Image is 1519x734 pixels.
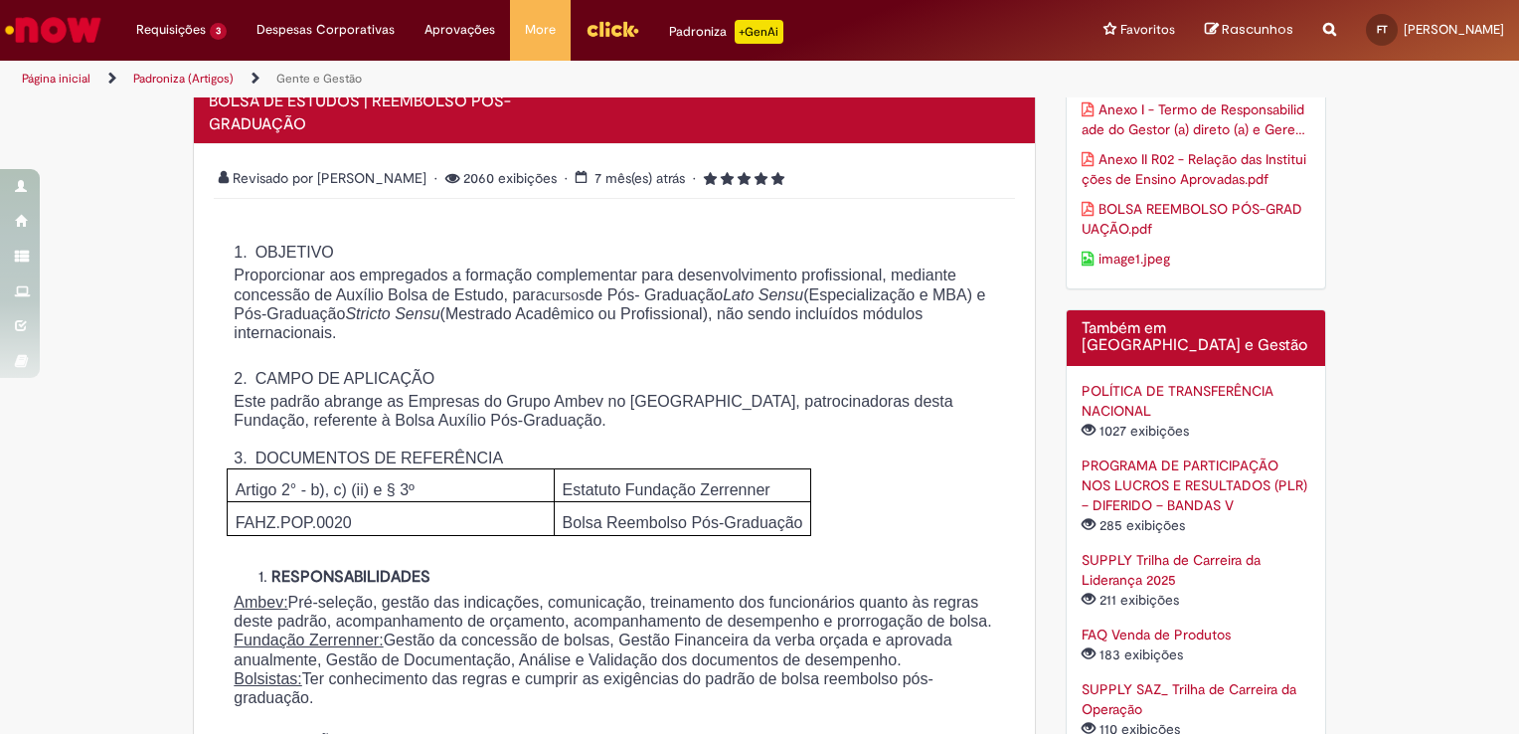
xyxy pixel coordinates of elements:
span: Gestão da concessão de bolsas, Gestão Financeira da verba orçada e aprovada anualmente, Gestão de... [234,632,951,667]
h2: Também em [GEOGRAPHIC_DATA] e Gestão [1082,320,1311,355]
span: More [525,20,556,40]
span: Ter conhecimento das regras e cumprir as exigências do padrão de bolsa reembolso pós-graduação. [234,670,932,706]
span: 183 exibições [1082,645,1187,663]
a: Download de anexo Anexo I - Termo de Responsabilidade do Gestor (a) direto (a) e Gerente de Gente... [1082,99,1311,139]
span: Pré-seleção, gestão das indicações, comunicação, treinamento dos funcionários quanto às regras de... [234,594,991,630]
ul: Trilhas de página [15,61,998,97]
span: Proporcionar aos empregados a formação complementar para desenvolvimento profissional, mediante c... [234,267,985,341]
u: Bolsistas: [234,670,301,687]
span: FT [1377,23,1388,36]
span: 7 mês(es) atrás [594,169,685,187]
span: Despesas Corporativas [256,20,395,40]
a: POLÍTICA DE TRANSFERÊNCIA NACIONAL [1082,382,1273,420]
a: Download de anexo Anexo II R02 - Relação das Instituições de Ensino Aprovadas.pdf [1082,149,1311,189]
img: click_logo_yellow_360x200.png [586,14,639,44]
a: Download de anexo BOLSA REEMBOLSO PÓS-GRADUAÇÃO.pdf [1082,199,1311,239]
span: 1027 exibições [1082,422,1193,440]
u: Fundação Zerrenner: [234,632,383,648]
span: Artigo 2° - b), c) (ii) e § 3º [236,481,415,498]
span: 1. OBJETIVO [234,244,333,261]
a: Download de anexo image1.jpeg [1082,249,1311,269]
span: 3. DOCUMENTOS DE REFERÊNCIA [234,450,503,466]
span: cursos [545,286,586,303]
span: Aprovações [424,20,495,40]
i: 5 [771,172,784,186]
p: +GenAi [735,20,783,44]
span: Este padrão abrange as Empresas do Grupo Ambev no [GEOGRAPHIC_DATA], patrocinadoras desta Fundaçã... [234,393,952,429]
span: 3 [210,23,227,40]
span: Revisado por [PERSON_NAME] [219,169,430,187]
span: • [565,169,572,187]
i: 3 [738,172,751,186]
i: 4 [755,172,767,186]
div: Padroniza [669,20,783,44]
ul: Anexos [1082,94,1311,274]
span: Rascunhos [1222,20,1293,39]
span: 5 rating [693,169,784,187]
span: Estatuto Fundação Zerrenner [563,481,770,498]
a: Gente e Gestão [276,71,362,87]
span: Requisições [136,20,206,40]
em: Stricto Sensu [345,305,439,322]
u: Ambev: [234,594,287,611]
span: 2. CAMPO DE APLICAÇÃO [234,370,434,387]
a: Rascunhos [1205,21,1293,40]
strong: RESPONSABILIDADES [271,567,430,587]
a: SUPPLY SAZ_ Trilha de Carreira da Operação [1082,680,1296,718]
span: [PERSON_NAME] [1404,21,1504,38]
span: FAHZ.POP.0020 [236,514,352,531]
a: SUPPLY Trilha de Carreira da Liderança 2025 [1082,551,1261,589]
span: • [434,169,441,187]
time: 27/02/2025 11:36:35 [594,169,685,187]
a: Página inicial [22,71,90,87]
span: • [693,169,700,187]
a: PROGRAMA DE PARTICIPAÇÃO NOS LUCROS E RESULTADOS (PLR) – DIFERIDO – BANDAS V [1082,457,1307,514]
a: Padroniza (Artigos) [133,71,234,87]
img: ServiceNow [2,10,104,50]
i: 1 [704,172,717,186]
a: FAQ Venda de Produtos [1082,626,1231,643]
span: 285 exibições [1082,516,1189,534]
em: Lato Sensu [723,286,803,303]
i: 2 [721,172,734,186]
span: 211 exibições [1082,591,1183,609]
span: 2060 exibições [434,169,561,187]
span: Classificação média do artigo - 5.0 estrelas [704,169,784,187]
span: Favoritos [1120,20,1175,40]
span: Bolsa Reembolso Pós-Graduação [563,514,803,531]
